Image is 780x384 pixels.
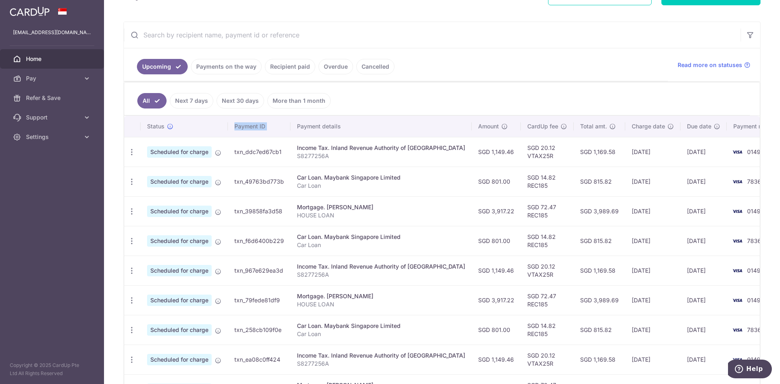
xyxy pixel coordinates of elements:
[625,167,680,196] td: [DATE]
[147,324,212,336] span: Scheduled for charge
[680,256,727,285] td: [DATE]
[228,226,290,256] td: txn_f6d6400b229
[527,122,558,130] span: CardUp fee
[687,122,711,130] span: Due date
[26,55,80,63] span: Home
[680,137,727,167] td: [DATE]
[26,74,80,82] span: Pay
[729,236,745,246] img: Bank Card
[137,93,167,108] a: All
[318,59,353,74] a: Overdue
[10,7,50,16] img: CardUp
[228,137,290,167] td: txn_ddc7ed67cb1
[521,285,574,315] td: SGD 72.47 REC185
[228,116,290,137] th: Payment ID
[356,59,394,74] a: Cancelled
[680,315,727,345] td: [DATE]
[680,226,727,256] td: [DATE]
[574,167,625,196] td: SGD 815.82
[580,122,607,130] span: Total amt.
[625,285,680,315] td: [DATE]
[297,241,465,249] p: Car Loan
[472,167,521,196] td: SGD 801.00
[478,122,499,130] span: Amount
[13,28,91,37] p: [EMAIL_ADDRESS][DOMAIN_NAME]
[747,148,760,155] span: 0149
[147,265,212,276] span: Scheduled for charge
[170,93,213,108] a: Next 7 days
[228,285,290,315] td: txn_79fede81df9
[297,322,465,330] div: Car Loan. Maybank Singapore Limited
[472,315,521,345] td: SGD 801.00
[729,266,745,276] img: Bank Card
[574,285,625,315] td: SGD 3,989.69
[297,360,465,368] p: S8277256A
[574,137,625,167] td: SGD 1,169.58
[217,93,264,108] a: Next 30 days
[191,59,262,74] a: Payments on the way
[228,196,290,226] td: txn_39858fa3d58
[747,208,760,215] span: 0149
[297,263,465,271] div: Income Tax. Inland Revenue Authority of [GEOGRAPHIC_DATA]
[297,152,465,160] p: S8277256A
[472,256,521,285] td: SGD 1,149.46
[678,61,742,69] span: Read more on statuses
[625,226,680,256] td: [DATE]
[521,196,574,226] td: SGD 72.47 REC185
[297,300,465,308] p: HOUSE LOAN
[147,206,212,217] span: Scheduled for charge
[729,295,745,305] img: Bank Card
[574,315,625,345] td: SGD 815.82
[26,94,80,102] span: Refer & Save
[521,167,574,196] td: SGD 14.82 REC185
[290,116,472,137] th: Payment details
[521,345,574,374] td: SGD 20.12 VTAX25R
[574,226,625,256] td: SGD 815.82
[747,267,760,274] span: 0149
[297,174,465,182] div: Car Loan. Maybank Singapore Limited
[147,176,212,187] span: Scheduled for charge
[729,177,745,187] img: Bank Card
[472,196,521,226] td: SGD 3,917.22
[521,315,574,345] td: SGD 14.82 REC185
[728,360,772,380] iframe: Opens a widget where you can find more information
[747,178,761,185] span: 7836
[472,345,521,374] td: SGD 1,149.46
[297,203,465,211] div: Mortgage. [PERSON_NAME]
[729,147,745,157] img: Bank Card
[574,345,625,374] td: SGD 1,169.58
[680,285,727,315] td: [DATE]
[267,93,331,108] a: More than 1 month
[147,146,212,158] span: Scheduled for charge
[472,226,521,256] td: SGD 801.00
[521,226,574,256] td: SGD 14.82 REC185
[574,256,625,285] td: SGD 1,169.58
[729,325,745,335] img: Bank Card
[625,315,680,345] td: [DATE]
[297,144,465,152] div: Income Tax. Inland Revenue Authority of [GEOGRAPHIC_DATA]
[625,256,680,285] td: [DATE]
[680,167,727,196] td: [DATE]
[147,235,212,247] span: Scheduled for charge
[747,237,761,244] span: 7836
[472,137,521,167] td: SGD 1,149.46
[297,351,465,360] div: Income Tax. Inland Revenue Authority of [GEOGRAPHIC_DATA]
[297,330,465,338] p: Car Loan
[521,137,574,167] td: SGD 20.12 VTAX25R
[729,206,745,216] img: Bank Card
[297,182,465,190] p: Car Loan
[26,113,80,121] span: Support
[747,297,760,304] span: 0149
[521,256,574,285] td: SGD 20.12 VTAX25R
[678,61,750,69] a: Read more on statuses
[625,137,680,167] td: [DATE]
[137,59,188,74] a: Upcoming
[729,355,745,364] img: Bank Card
[228,256,290,285] td: txn_967e629ea3d
[632,122,665,130] span: Charge date
[680,196,727,226] td: [DATE]
[147,295,212,306] span: Scheduled for charge
[147,122,165,130] span: Status
[228,345,290,374] td: txn_ea08c0ff424
[26,133,80,141] span: Settings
